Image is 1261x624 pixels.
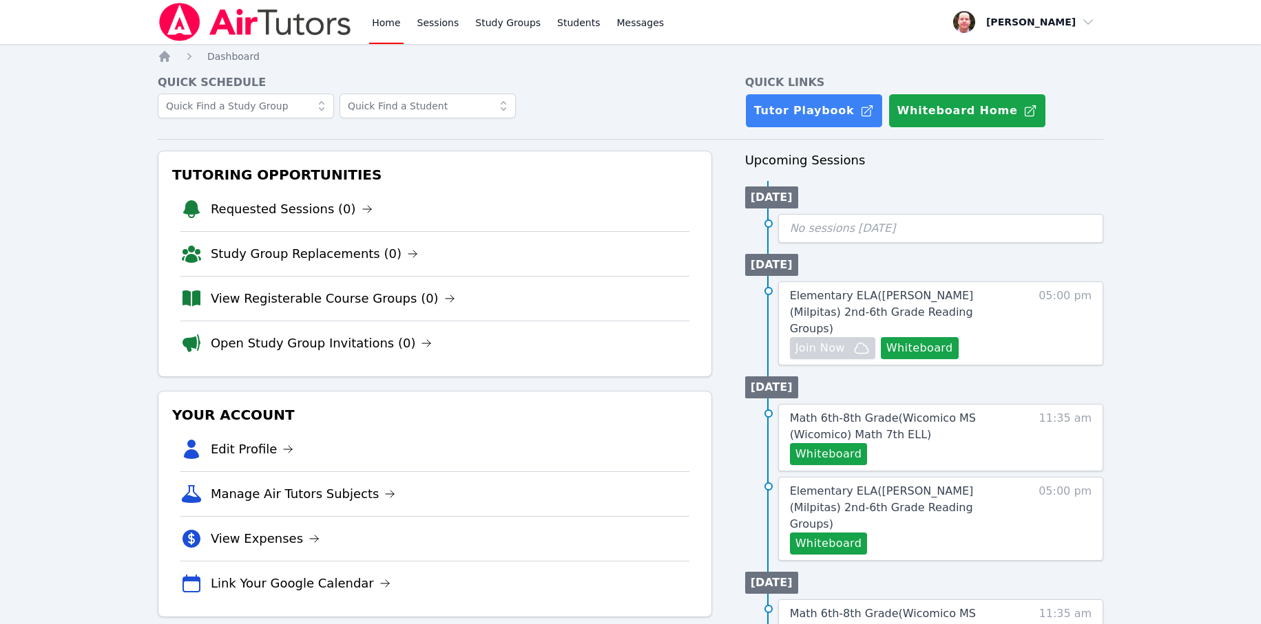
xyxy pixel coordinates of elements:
[790,288,1017,337] a: Elementary ELA([PERSON_NAME] (Milpitas) 2nd-6th Grade Reading Groups)
[888,94,1046,128] button: Whiteboard Home
[790,443,868,465] button: Whiteboard
[340,94,516,118] input: Quick Find a Student
[745,151,1104,170] h3: Upcoming Sessions
[158,3,353,41] img: Air Tutors
[790,410,1017,443] a: Math 6th-8th Grade(Wicomico MS (Wicomico) Math 7th ELL)
[795,340,845,356] span: Join Now
[790,337,875,359] button: Join Now
[211,244,418,263] a: Study Group Replacements (0)
[745,376,798,398] li: [DATE]
[881,337,959,359] button: Whiteboard
[745,94,883,128] a: Tutor Playbook
[790,289,974,335] span: Elementary ELA ( [PERSON_NAME] (Milpitas) 2nd-6th Grade Reading Groups )
[207,50,260,63] a: Dashboard
[211,484,396,504] a: Manage Air Tutors Subjects
[745,186,798,208] li: [DATE]
[158,94,334,118] input: Quick Find a Study Group
[745,572,798,594] li: [DATE]
[745,74,1104,91] h4: Quick Links
[211,334,433,353] a: Open Study Group Invitations (0)
[790,484,974,530] span: Elementary ELA ( [PERSON_NAME] (Milpitas) 2nd-6th Grade Reading Groups )
[617,16,665,30] span: Messages
[1039,483,1092,555] span: 05:00 pm
[211,574,390,593] a: Link Your Google Calendar
[1039,288,1092,359] span: 05:00 pm
[1039,410,1092,465] span: 11:35 am
[790,532,868,555] button: Whiteboard
[207,51,260,62] span: Dashboard
[211,200,373,219] a: Requested Sessions (0)
[745,254,798,276] li: [DATE]
[158,50,1103,63] nav: Breadcrumb
[790,222,896,235] span: No sessions [DATE]
[169,162,700,187] h3: Tutoring Opportunities
[790,411,976,441] span: Math 6th-8th Grade ( Wicomico MS (Wicomico) Math 7th ELL )
[790,483,1017,532] a: Elementary ELA([PERSON_NAME] (Milpitas) 2nd-6th Grade Reading Groups)
[211,529,320,548] a: View Expenses
[211,440,294,459] a: Edit Profile
[169,402,700,427] h3: Your Account
[211,289,455,308] a: View Registerable Course Groups (0)
[158,74,712,91] h4: Quick Schedule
